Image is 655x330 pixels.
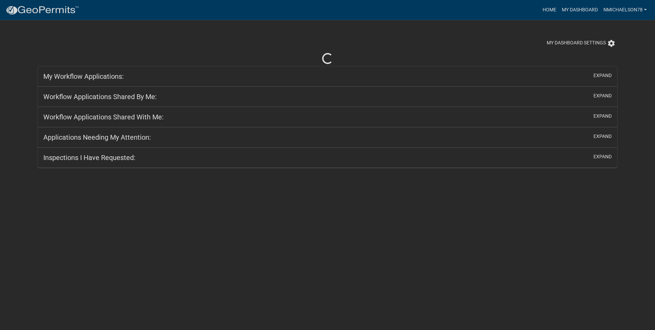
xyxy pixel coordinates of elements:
[593,133,612,140] button: expand
[593,113,612,120] button: expand
[593,72,612,79] button: expand
[541,36,621,50] button: My Dashboard Settingssettings
[43,72,124,81] h5: My Workflow Applications:
[540,3,559,17] a: Home
[593,92,612,99] button: expand
[43,133,151,141] h5: Applications Needing My Attention:
[601,3,649,17] a: nmichaelson78
[43,93,157,101] h5: Workflow Applications Shared By Me:
[43,113,164,121] h5: Workflow Applications Shared With Me:
[43,153,135,162] h5: Inspections I Have Requested:
[593,153,612,160] button: expand
[547,39,606,47] span: My Dashboard Settings
[559,3,601,17] a: My Dashboard
[607,39,615,47] i: settings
